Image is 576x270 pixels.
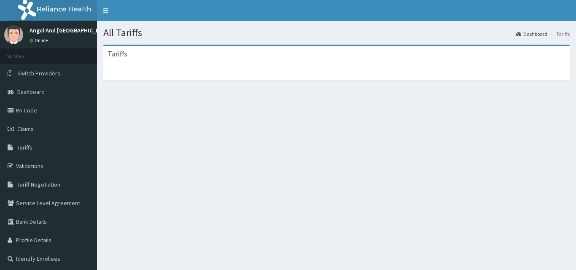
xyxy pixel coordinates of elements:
[516,30,547,37] a: Dashboard
[30,27,111,33] p: Angel And [GEOGRAPHIC_DATA]
[17,144,32,151] span: Tariffs
[30,37,50,43] a: Online
[548,30,570,37] li: Tariffs
[17,70,60,77] span: Switch Providers
[108,50,127,58] h3: Tariffs
[17,125,34,133] span: Claims
[103,27,570,38] h1: All Tariffs
[17,181,60,188] span: Tariff Negotiation
[4,25,23,44] img: User Image
[17,88,45,96] span: Dashboard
